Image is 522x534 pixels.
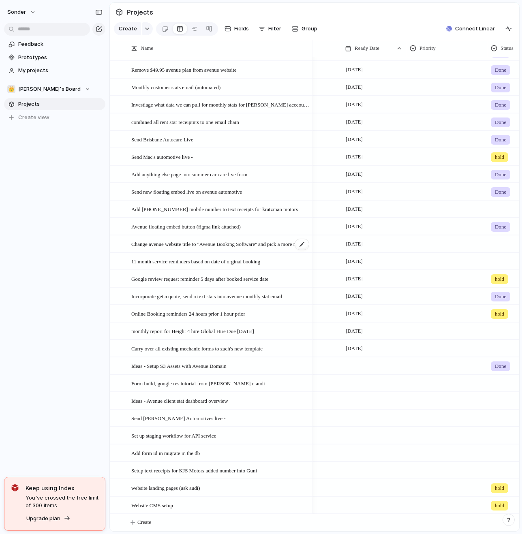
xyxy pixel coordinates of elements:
[4,64,105,77] a: My projects
[114,22,141,35] button: Create
[137,518,151,526] span: Create
[131,152,193,161] span: Send Mac's automotive live -
[18,66,103,75] span: My projects
[495,66,506,74] span: Done
[495,188,506,196] span: Done
[26,494,98,510] span: You've crossed the free limit of 300 items
[495,83,506,92] span: Done
[234,25,249,33] span: Fields
[495,310,504,318] span: hold
[419,44,436,52] span: Priority
[344,309,365,318] span: [DATE]
[131,309,245,318] span: Online Booking reminders 24 hours prior 1 hour prior
[495,153,504,161] span: hold
[495,101,506,109] span: Done
[131,222,241,231] span: Avenue floating embed button (figma link attached)
[131,65,237,74] span: Remove $49.95 avenue plan from avenue website
[344,256,365,266] span: [DATE]
[131,361,227,370] span: Ideas - Setup S3 Assets with Avenue Domain
[344,152,365,162] span: [DATE]
[355,44,379,52] span: Ready Date
[501,44,513,52] span: Status
[495,293,506,301] span: Done
[495,275,504,283] span: hold
[18,85,81,93] span: [PERSON_NAME]'s Board
[344,82,365,92] span: [DATE]
[344,274,365,284] span: [DATE]
[7,85,15,93] div: 👑
[131,483,200,492] span: website landing pages (ask audi)
[344,187,365,197] span: [DATE]
[344,135,365,144] span: [DATE]
[495,136,506,144] span: Done
[26,515,60,523] span: Upgrade plan
[495,362,506,370] span: Done
[495,171,506,179] span: Done
[4,38,105,50] a: Feedback
[344,204,365,214] span: [DATE]
[495,118,506,126] span: Done
[344,117,365,127] span: [DATE]
[495,484,504,492] span: hold
[131,256,260,266] span: 11 month service reminders based on date of orginal booking
[4,98,105,110] a: Projects
[131,500,173,510] span: Website CMS setup
[344,222,365,231] span: [DATE]
[131,413,226,423] span: Send [PERSON_NAME] Automotives live -
[24,513,73,524] button: Upgrade plan
[288,22,321,35] button: Group
[131,396,228,405] span: Ideas - Avenue client stat dashboard overview
[131,169,247,179] span: Add anything else page into summer car care live form
[18,53,103,62] span: Prototypes
[141,44,153,52] span: Name
[131,274,268,283] span: Google review request reminder 5 days after booked service date
[131,187,242,196] span: Send new floating embed live on avenue automotive
[131,239,310,248] span: Change avenue website title to ''Avenue Booking Software'' and pick a more relevant image ask aud...
[4,111,105,124] button: Create view
[131,448,200,457] span: Add form id in migrate in the db
[495,502,504,510] span: hold
[131,117,239,126] span: combined all rent star receiptnts to one email chain
[131,344,263,353] span: Carry over all existing mechanic forms to zach's new template
[443,23,498,35] button: Connect Linear
[344,291,365,301] span: [DATE]
[131,204,298,214] span: Add [PHONE_NUMBER] mobile number to text receipts for kratzman motors
[26,484,98,492] span: Keep using Index
[268,25,281,33] span: Filter
[131,466,257,475] span: Setup text receipts for KJS Motors added number into Guni
[131,326,254,335] span: monthly report for Height 4 hire Global Hire Due [DATE]
[131,100,310,109] span: Investiage what data we can pull for monthly stats for [PERSON_NAME] acccounting + [PERSON_NAME] ...
[344,169,365,179] span: [DATE]
[131,135,196,144] span: Send Brisbane Autocare Live -
[344,326,365,336] span: [DATE]
[344,100,365,109] span: [DATE]
[221,22,252,35] button: Fields
[131,291,282,301] span: Incorporate get a quote, send a text stats into avenue monthly stat email
[7,8,26,16] span: sonder
[302,25,317,33] span: Group
[344,344,365,353] span: [DATE]
[495,223,506,231] span: Done
[131,82,220,92] span: Monthly customer stats email (automated)
[344,65,365,75] span: [DATE]
[131,431,216,440] span: Set up staging workflow for API service
[4,6,40,19] button: sonder
[4,83,105,95] button: 👑[PERSON_NAME]'s Board
[255,22,285,35] button: Filter
[18,100,103,108] span: Projects
[119,25,137,33] span: Create
[344,239,365,249] span: [DATE]
[125,5,155,19] span: Projects
[131,378,265,388] span: Form build, google res tutorial from [PERSON_NAME] n audi
[4,51,105,64] a: Prototypes
[18,40,103,48] span: Feedback
[18,113,49,122] span: Create view
[455,25,495,33] span: Connect Linear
